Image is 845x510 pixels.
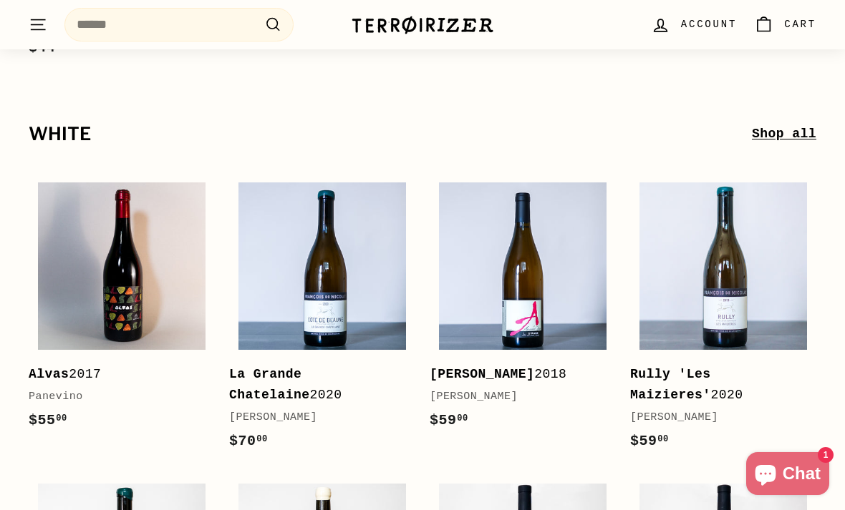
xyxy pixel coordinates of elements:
div: 2018 [430,364,602,385]
div: [PERSON_NAME] [430,388,602,406]
a: Cart [745,4,825,46]
sup: 00 [457,413,468,423]
sup: 00 [657,434,668,444]
b: [PERSON_NAME] [430,367,534,381]
span: $70 [229,433,268,449]
div: 2020 [630,364,802,406]
a: Alvas2017Panevino [29,173,215,446]
sup: 00 [256,434,267,444]
a: [PERSON_NAME]2018[PERSON_NAME] [430,173,616,446]
sup: 00 [56,413,67,423]
span: Account [681,16,737,32]
a: Account [642,4,745,46]
div: Panevino [29,388,201,406]
span: $55 [29,412,67,428]
b: Rully 'Les Maizieres' [630,367,711,402]
a: Rully 'Les Maizieres'2020[PERSON_NAME] [630,173,816,467]
span: $59 [430,412,468,428]
inbox-online-store-chat: Shopify online store chat [742,452,834,499]
sup: 00 [56,41,67,52]
b: Alvas [29,367,69,381]
b: La Grande Chatelaine [229,367,310,402]
div: [PERSON_NAME] [630,409,802,426]
span: Cart [784,16,816,32]
a: La Grande Chatelaine2020[PERSON_NAME] [229,173,415,467]
h2: White [29,124,752,144]
span: $59 [630,433,669,449]
div: 2017 [29,364,201,385]
div: 2020 [229,364,401,406]
a: Shop all [752,124,816,144]
div: [PERSON_NAME] [229,409,401,426]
